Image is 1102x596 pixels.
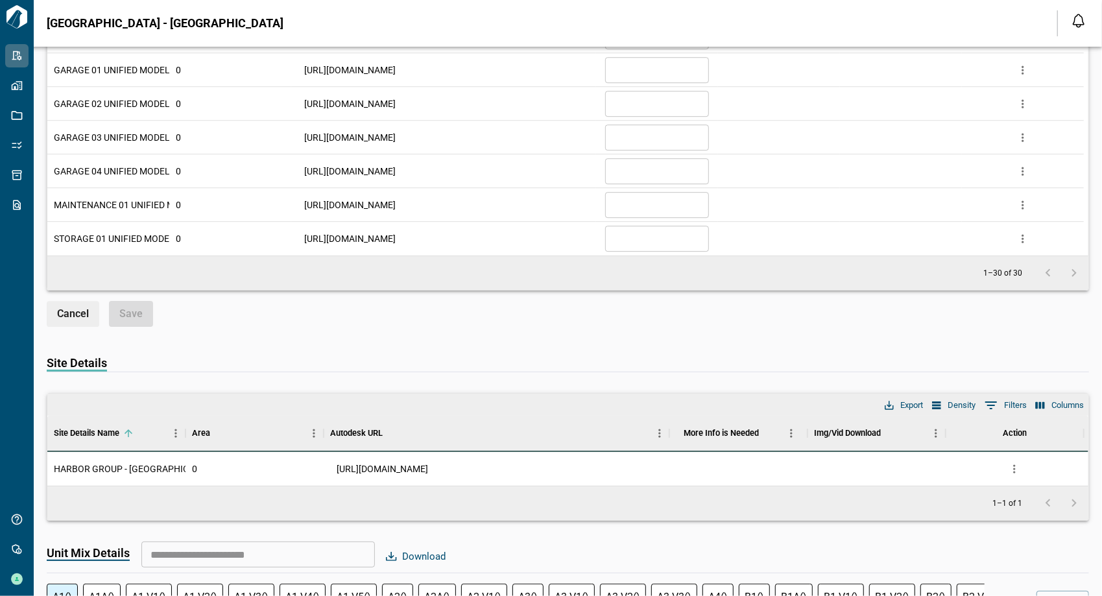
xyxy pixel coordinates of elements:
[1003,415,1027,451] div: Action
[1013,195,1033,215] button: more
[808,415,946,451] div: Img/Vid Download
[166,423,186,443] button: Menu
[383,424,401,442] button: Sort
[176,64,181,77] span: 0
[47,17,283,30] span: [GEOGRAPHIC_DATA] - [GEOGRAPHIC_DATA]
[192,462,197,475] span: 0
[304,198,396,211] a: [URL][DOMAIN_NAME]
[814,415,881,451] div: Img/Vid Download
[650,423,669,443] button: Menu
[119,424,138,442] button: Sort
[54,97,170,110] span: GARAGE 02 UNIFIED MODEL
[782,423,801,443] button: Menu
[54,462,331,475] span: HARBOR GROUP - [GEOGRAPHIC_DATA] [GEOGRAPHIC_DATA] - SITE
[54,415,119,451] div: Site Details Name
[54,232,174,245] span: STORAGE 01 UNIFIED MODEL
[304,97,396,110] a: [URL][DOMAIN_NAME]
[881,397,926,414] button: Export
[176,131,181,144] span: 0
[929,397,979,414] button: Density
[881,424,899,442] button: Sort
[992,499,1022,508] p: 1–1 of 1
[304,232,396,245] a: [URL][DOMAIN_NAME]
[1013,128,1033,147] button: more
[946,415,1084,451] div: Action
[337,462,428,475] a: [URL][DOMAIN_NAME]
[304,165,396,178] a: [URL][DOMAIN_NAME]
[176,232,181,245] span: 0
[176,165,181,178] span: 0
[669,415,808,451] div: More Info is Needed
[47,546,130,560] span: Unit Mix Details
[981,395,1030,416] button: Show filters
[54,165,170,178] span: GARAGE 04 UNIFIED MODEL
[684,415,759,451] div: More Info is Needed
[1068,10,1089,31] button: Open notification feed
[1013,60,1033,80] button: more
[304,131,396,144] a: [URL][DOMAIN_NAME]
[1013,229,1033,248] button: more
[1013,94,1033,113] button: more
[192,415,210,451] div: Area
[47,301,99,327] button: Cancel
[54,198,197,211] span: MAINTENANCE 01 UNIFIED MODEL
[759,424,777,442] button: Sort
[324,415,669,451] div: Autodesk URL
[381,545,453,567] button: Download
[186,415,324,451] div: Area
[54,131,170,144] span: GARAGE 03 UNIFIED MODEL
[304,64,396,77] a: [URL][DOMAIN_NAME]
[176,198,181,211] span: 0
[983,269,1022,278] p: 1–30 of 30
[330,415,383,451] div: Autodesk URL
[54,64,170,77] span: GARAGE 01 UNIFIED MODEL
[57,307,89,320] span: Cancel
[47,357,107,372] span: Site Details
[176,97,181,110] span: 0
[1013,161,1033,181] button: more
[304,423,324,443] button: Menu
[210,424,228,442] button: Sort
[1033,397,1087,414] button: Select columns
[47,415,186,451] div: Site Details Name
[926,423,946,443] button: Menu
[1005,459,1024,479] button: more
